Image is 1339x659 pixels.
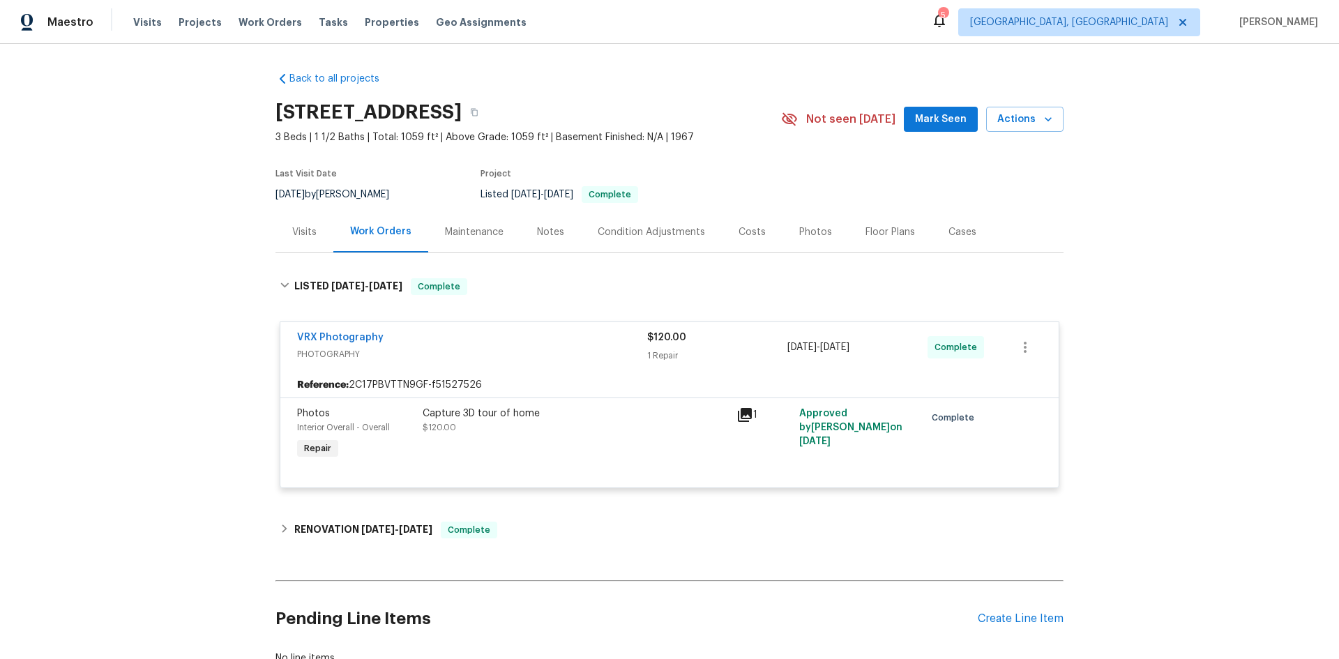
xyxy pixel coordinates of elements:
span: - [361,524,432,534]
span: Tasks [319,17,348,27]
button: Mark Seen [904,107,978,132]
span: Complete [442,523,496,537]
div: LISTED [DATE]-[DATE]Complete [275,264,1064,309]
span: Not seen [DATE] [806,112,895,126]
a: Back to all projects [275,72,409,86]
span: Listed [481,190,638,199]
span: Interior Overall - Overall [297,423,390,432]
h2: [STREET_ADDRESS] [275,105,462,119]
span: [DATE] [820,342,849,352]
div: RENOVATION [DATE]-[DATE]Complete [275,513,1064,547]
div: Work Orders [350,225,411,238]
span: $120.00 [423,423,456,432]
span: Actions [997,111,1052,128]
span: [DATE] [787,342,817,352]
span: - [331,281,402,291]
span: Complete [932,411,980,425]
span: [GEOGRAPHIC_DATA], [GEOGRAPHIC_DATA] [970,15,1168,29]
span: Mark Seen [915,111,967,128]
span: [DATE] [369,281,402,291]
div: Capture 3D tour of home [423,407,728,421]
button: Actions [986,107,1064,132]
span: [DATE] [361,524,395,534]
div: Photos [799,225,832,239]
div: 5 [938,8,948,22]
span: $120.00 [647,333,686,342]
div: Cases [948,225,976,239]
div: Maintenance [445,225,504,239]
div: Condition Adjustments [598,225,705,239]
span: Maestro [47,15,93,29]
div: 1 Repair [647,349,787,363]
span: Approved by [PERSON_NAME] on [799,409,902,446]
div: Costs [739,225,766,239]
span: - [511,190,573,199]
span: [PERSON_NAME] [1234,15,1318,29]
span: - [787,340,849,354]
span: Geo Assignments [436,15,527,29]
div: by [PERSON_NAME] [275,186,406,203]
span: Complete [935,340,983,354]
div: Notes [537,225,564,239]
span: [DATE] [544,190,573,199]
span: Project [481,169,511,178]
span: Photos [297,409,330,418]
span: [DATE] [799,437,831,446]
span: Work Orders [239,15,302,29]
span: Complete [583,190,637,199]
span: [DATE] [399,524,432,534]
div: Floor Plans [865,225,915,239]
span: PHOTOGRAPHY [297,347,647,361]
span: [DATE] [511,190,540,199]
span: Projects [179,15,222,29]
span: [DATE] [275,190,305,199]
button: Copy Address [462,100,487,125]
h6: LISTED [294,278,402,295]
a: VRX Photography [297,333,384,342]
span: Repair [298,441,337,455]
span: Visits [133,15,162,29]
span: [DATE] [331,281,365,291]
div: Visits [292,225,317,239]
span: Properties [365,15,419,29]
div: Create Line Item [978,612,1064,626]
span: Last Visit Date [275,169,337,178]
h2: Pending Line Items [275,586,978,651]
h6: RENOVATION [294,522,432,538]
b: Reference: [297,378,349,392]
span: Complete [412,280,466,294]
span: 3 Beds | 1 1/2 Baths | Total: 1059 ft² | Above Grade: 1059 ft² | Basement Finished: N/A | 1967 [275,130,781,144]
div: 2C17PBVTTN9GF-f51527526 [280,372,1059,397]
div: 1 [736,407,791,423]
